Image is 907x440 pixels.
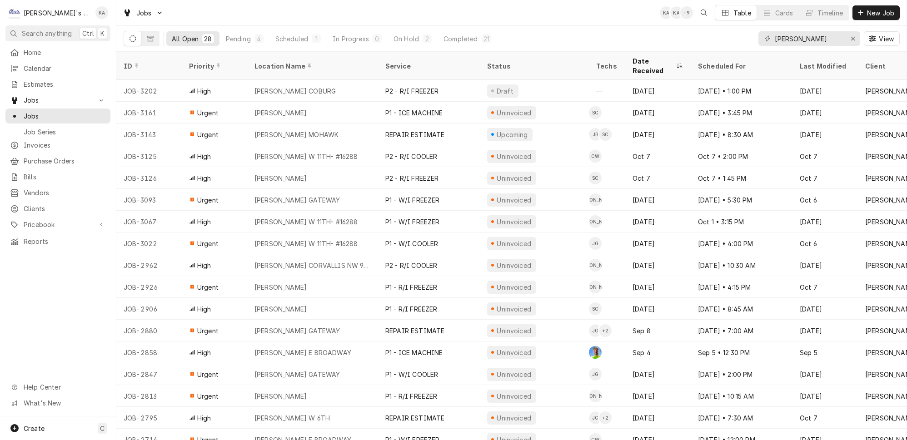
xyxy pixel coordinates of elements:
div: P2 - R/I FREEZER [385,86,439,96]
span: C [100,424,105,433]
div: Cameron Ward's Avatar [589,150,602,163]
div: [DATE] [625,385,691,407]
div: Service [385,61,471,71]
a: Go to What's New [5,396,110,410]
div: KA [670,6,683,19]
div: [DATE] • 8:30 AM [691,124,792,145]
div: [DATE] [792,254,858,276]
a: Home [5,45,110,60]
button: New Job [852,5,900,20]
div: JOB-2962 [116,254,182,276]
div: [PERSON_NAME] CORVALLIS NW 9TH [254,261,371,270]
a: Clients [5,201,110,216]
div: JG [589,411,602,424]
span: Urgent [197,391,219,401]
a: Bills [5,169,110,184]
div: P1 - W/I FREEZER [385,217,440,227]
div: Uninvoiced [496,413,533,423]
div: [DATE] [625,211,691,232]
div: [PERSON_NAME] [589,259,602,272]
span: High [197,348,211,357]
div: SC [599,128,612,141]
div: Steven Cramer's Avatar [589,106,602,119]
div: [DATE] [625,232,691,254]
span: Urgent [197,326,219,336]
div: Oct 7 • 2:00 PM [691,145,792,167]
div: REPAIR ESTIMATE [385,130,444,139]
span: High [197,173,211,183]
div: All Open [172,34,199,44]
div: Justin Achter's Avatar [589,259,602,272]
div: KA [95,6,108,19]
div: Draft [495,86,515,96]
a: Invoices [5,138,110,153]
div: JOB-3093 [116,189,182,211]
div: Justin Achter's Avatar [589,193,602,206]
div: [DATE] [792,124,858,145]
div: ID [124,61,173,71]
div: [DATE] • 7:30 AM [691,407,792,429]
div: [DATE] • 4:00 PM [691,232,792,254]
div: Oct 7 • 1:45 PM [691,167,792,189]
span: Estimates [24,79,106,89]
div: Uninvoiced [496,152,533,161]
div: [PERSON_NAME] E BROADWAY [254,348,351,357]
div: [DATE] [792,80,858,102]
div: Uninvoiced [496,217,533,227]
div: [PERSON_NAME] GATEWAY [254,326,340,336]
div: Uninvoiced [496,391,533,401]
div: Johnny Guerra's Avatar [589,324,602,337]
div: [DATE] [625,276,691,298]
button: Open search [697,5,711,20]
span: Job Series [24,127,106,137]
div: [DATE] • 5:30 PM [691,189,792,211]
a: Calendar [5,61,110,76]
div: [PERSON_NAME] GATEWAY [254,370,340,379]
div: JB [589,128,602,141]
div: + 2 [599,411,612,424]
div: SC [589,106,602,119]
div: Joey Brabb's Avatar [589,128,602,141]
div: + 9 [680,6,693,19]
input: Keyword search [775,31,843,46]
div: Steven Cramer's Avatar [589,302,602,315]
div: Upcoming [496,130,529,139]
span: Invoices [24,140,106,150]
div: JOB-2813 [116,385,182,407]
div: [DATE] [625,407,691,429]
div: [DATE] [792,211,858,232]
div: JOB-3126 [116,167,182,189]
a: Job Series [5,124,110,139]
div: Clay's Refrigeration's Avatar [8,6,21,19]
div: [DATE] [625,189,691,211]
div: Korey Austin's Avatar [670,6,683,19]
div: REPAIR ESTIMATE [385,413,444,423]
a: Purchase Orders [5,153,110,168]
span: K [100,29,105,38]
div: JOB-2880 [116,320,182,341]
div: [PERSON_NAME] [589,390,602,402]
div: Oct 7 [792,145,858,167]
div: Techs [596,61,618,71]
span: Urgent [197,130,219,139]
div: Korey Austin's Avatar [660,6,673,19]
div: JG [589,324,602,337]
span: Jobs [136,8,152,18]
span: High [197,304,211,314]
span: Urgent [197,195,219,205]
div: 1 [314,34,319,44]
div: P2 - R/I COOLER [385,152,437,161]
div: [PERSON_NAME]'s Refrigeration [24,8,90,18]
div: P1 - R/I FREEZER [385,304,438,314]
div: 28 [204,34,212,44]
div: [PERSON_NAME] W 11TH- #16288 [254,217,358,227]
div: Scheduled For [698,61,783,71]
div: JOB-2795 [116,407,182,429]
div: Justin Achter's Avatar [589,215,602,228]
div: CW [589,150,602,163]
div: Oct 7 [625,145,691,167]
div: Uninvoiced [496,304,533,314]
div: [DATE] [792,363,858,385]
div: Sep 4 [625,341,691,363]
span: View [877,34,896,44]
